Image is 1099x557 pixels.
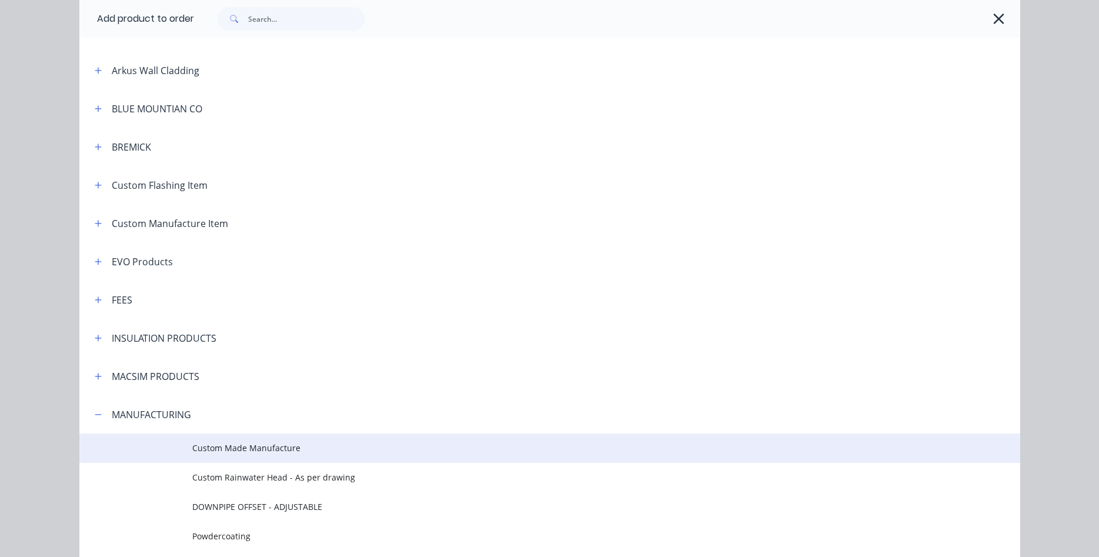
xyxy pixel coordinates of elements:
[192,501,854,513] span: DOWNPIPE OFFSET - ADJUSTABLE
[112,408,191,422] div: MANUFACTURING
[112,331,216,345] div: INSULATION PRODUCTS
[192,530,854,542] span: Powdercoating
[112,293,132,307] div: FEES
[192,442,854,454] span: Custom Made Manufacture
[112,216,228,231] div: Custom Manufacture Item
[112,64,199,78] div: Arkus Wall Cladding
[112,140,151,154] div: BREMICK
[248,7,365,31] input: Search...
[112,178,208,192] div: Custom Flashing Item
[112,102,202,116] div: BLUE MOUNTIAN CO
[112,369,199,383] div: MACSIM PRODUCTS
[192,471,854,483] span: Custom Rainwater Head - As per drawing
[112,255,173,269] div: EVO Products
